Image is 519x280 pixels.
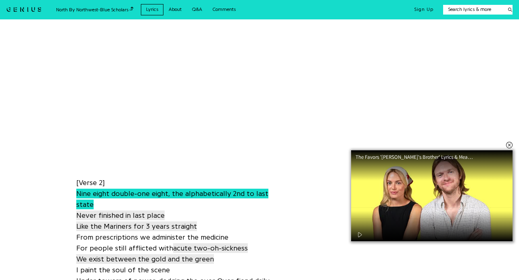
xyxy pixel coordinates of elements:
a: About [163,4,187,15]
img: adc.png [115,0,120,6]
img: consumer-privacy-logo.png [1,1,7,7]
a: We exist between the gold and the green [76,253,214,264]
a: Comments [207,4,241,15]
input: Search lyrics & more [443,6,503,13]
a: acute two-oh-sickness [173,242,248,253]
img: iconc.png [113,0,120,6]
span: We exist between the gold and the green [76,254,214,264]
div: North By Northwest - Blue Scholars [56,6,134,13]
span: Never finished in last place Like the Mariners for 3 years straight [76,211,197,231]
a: Never finished in last placeLike the Mariners for 3 years straight [76,210,197,232]
a: Nine eight double-one eight, the alphabetically 2nd to last state [76,188,268,210]
iframe: Advertisement [64,28,455,129]
div: The Favors '[PERSON_NAME]'s Brother' Lyrics & Meaning | Genius Verified [356,154,481,160]
span: acute two-oh-sickness [173,243,248,253]
a: Lyrics [141,4,163,15]
button: Sign Up [414,6,433,13]
a: Q&A [187,4,207,15]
